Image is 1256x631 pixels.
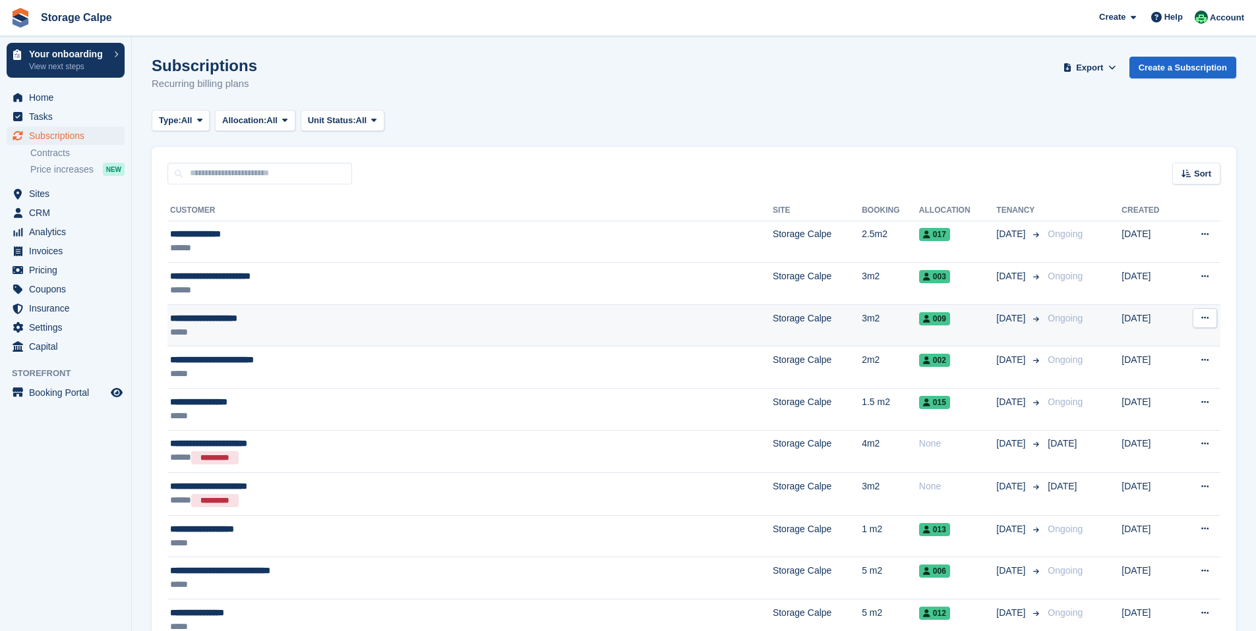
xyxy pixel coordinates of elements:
a: menu [7,261,125,279]
a: menu [7,204,125,222]
h1: Subscriptions [152,57,257,74]
span: All [356,114,367,127]
span: Allocation: [222,114,266,127]
span: Insurance [29,299,108,317]
a: Contracts [30,147,125,159]
a: menu [7,223,125,241]
td: 2.5m2 [862,221,919,263]
button: Type: All [152,110,210,132]
span: [DATE] [996,353,1028,367]
span: [DATE] [996,480,1028,493]
span: All [181,114,193,127]
td: Storage Calpe [773,430,862,473]
span: Export [1076,61,1103,74]
p: Recurring billing plans [152,76,257,92]
span: [DATE] [1048,438,1077,449]
th: Allocation [919,200,997,221]
td: Storage Calpe [773,389,862,431]
td: Storage Calpe [773,557,862,599]
span: 012 [919,607,950,620]
td: 2m2 [862,346,919,389]
span: Subscriptions [29,126,108,145]
th: Tenancy [996,200,1042,221]
span: [DATE] [996,395,1028,409]
span: Invoices [29,242,108,260]
span: All [266,114,278,127]
td: 4m2 [862,430,919,473]
span: Analytics [29,223,108,241]
span: [DATE] [996,437,1028,451]
span: 003 [919,270,950,283]
button: Unit Status: All [301,110,384,132]
button: Allocation: All [215,110,295,132]
a: menu [7,184,125,203]
span: Sites [29,184,108,203]
button: Export [1061,57,1119,78]
span: Booking Portal [29,383,108,402]
a: menu [7,299,125,317]
p: View next steps [29,61,107,72]
span: 009 [919,312,950,325]
span: Ongoing [1048,524,1083,534]
span: 002 [919,354,950,367]
a: Create a Subscription [1129,57,1236,78]
td: [DATE] [1121,389,1178,431]
span: Help [1164,11,1183,24]
a: Price increases NEW [30,162,125,177]
span: Ongoing [1048,565,1083,576]
span: [DATE] [996,312,1028,325]
span: Ongoing [1048,397,1083,407]
td: Storage Calpe [773,221,862,263]
div: NEW [103,163,125,176]
span: Account [1210,11,1244,24]
span: [DATE] [996,269,1028,283]
td: 1 m2 [862,515,919,557]
a: Your onboarding View next steps [7,43,125,78]
span: 006 [919,564,950,578]
td: [DATE] [1121,221,1178,263]
div: None [919,437,997,451]
a: menu [7,318,125,337]
td: [DATE] [1121,473,1178,516]
td: [DATE] [1121,430,1178,473]
span: [DATE] [996,227,1028,241]
a: menu [7,126,125,145]
span: Ongoing [1048,229,1083,239]
td: Storage Calpe [773,346,862,389]
span: [DATE] [996,606,1028,620]
td: 3m2 [862,473,919,516]
p: Your onboarding [29,49,107,59]
span: Pricing [29,261,108,279]
td: [DATE] [1121,557,1178,599]
span: Ongoing [1048,271,1083,281]
td: Storage Calpe [773,515,862,557]
td: [DATE] [1121,263,1178,305]
span: Settings [29,318,108,337]
span: Ongoing [1048,354,1083,365]
span: [DATE] [996,564,1028,578]
span: Coupons [29,280,108,298]
span: [DATE] [1048,481,1077,491]
a: menu [7,337,125,356]
span: Ongoing [1048,607,1083,618]
td: 3m2 [862,263,919,305]
span: [DATE] [996,522,1028,536]
td: Storage Calpe [773,263,862,305]
a: menu [7,107,125,126]
td: 1.5 m2 [862,389,919,431]
span: Sort [1194,167,1211,180]
th: Customer [167,200,773,221]
a: menu [7,280,125,298]
span: CRM [29,204,108,222]
span: Ongoing [1048,313,1083,323]
td: Storage Calpe [773,304,862,346]
td: [DATE] [1121,304,1178,346]
span: Tasks [29,107,108,126]
span: Create [1099,11,1125,24]
td: Storage Calpe [773,473,862,516]
a: Preview store [109,385,125,400]
td: 3m2 [862,304,919,346]
span: Storefront [12,367,131,380]
span: Unit Status: [308,114,356,127]
th: Site [773,200,862,221]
